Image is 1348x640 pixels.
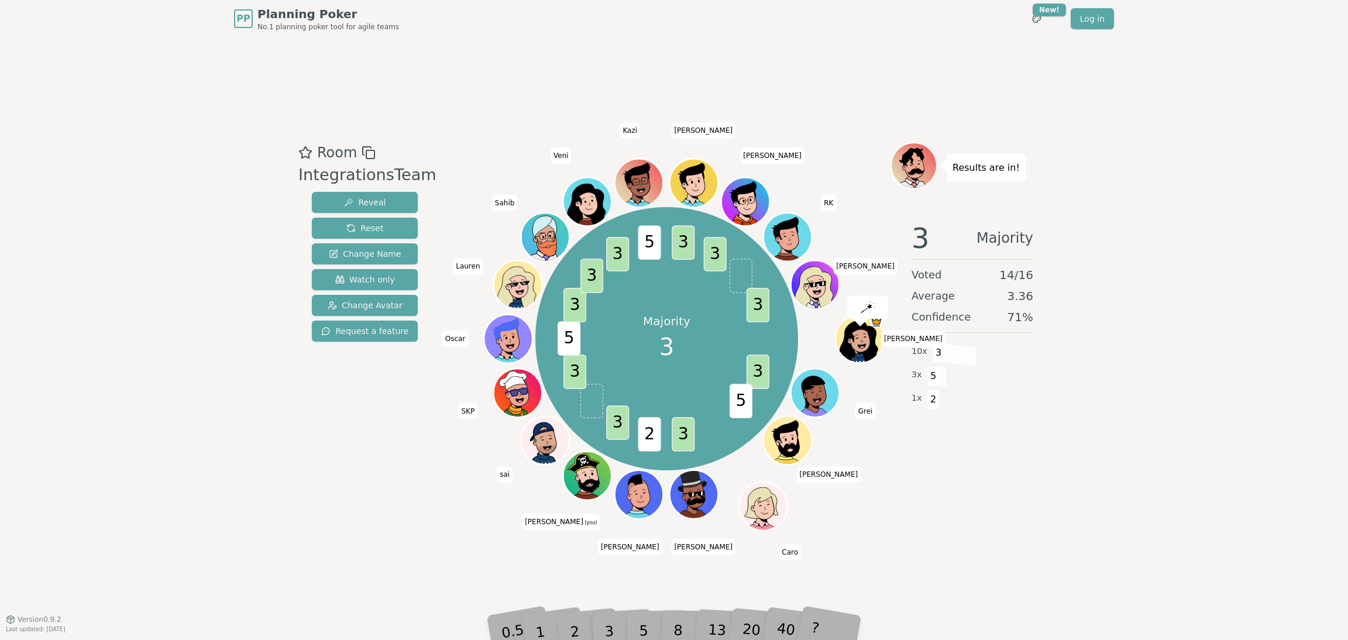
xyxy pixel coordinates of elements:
span: Click to change your name [821,195,836,211]
span: Kate is the host [871,316,883,328]
span: Reveal [344,197,386,208]
span: Change Avatar [328,300,403,311]
span: Click to change your name [796,466,861,483]
span: Click to change your name [598,539,662,555]
span: 3 [672,226,695,260]
span: Change Name [329,248,401,260]
a: PPPlanning PokerNo.1 planning poker tool for agile teams [234,6,399,32]
span: 3 [912,224,930,252]
span: 1 x [912,392,922,405]
span: 71 % [1007,309,1033,325]
span: Request a feature [321,325,408,337]
span: Click to change your name [522,514,600,530]
button: Version0.9.2 [6,615,61,624]
span: Click to change your name [492,195,518,211]
span: Watch only [335,274,395,285]
span: 3 [607,406,630,441]
span: 2 [638,418,661,452]
span: 5 [558,322,581,356]
span: Average [912,288,955,304]
span: 3 [747,288,769,323]
button: Reset [312,218,418,239]
button: Click to change your avatar [565,453,610,498]
button: Request a feature [312,321,418,342]
span: 3.36 [1007,288,1033,304]
p: Majority [643,313,690,329]
span: Confidence [912,309,971,325]
span: Click to change your name [671,122,735,139]
span: (you) [583,520,597,525]
span: 3 [564,355,587,390]
button: Change Name [312,243,418,264]
span: Click to change your name [671,539,735,555]
span: Click to change your name [740,147,804,164]
span: 3 [932,343,945,363]
button: Watch only [312,269,418,290]
span: PP [236,12,250,26]
span: 10 x [912,345,927,358]
div: New! [1033,4,1066,16]
span: Voted [912,267,942,283]
div: IntegrationsTeam [298,163,436,187]
p: Results are in! [952,160,1020,176]
span: Room [317,142,357,163]
span: 3 x [912,369,922,381]
button: Reveal [312,192,418,213]
span: Click to change your name [551,147,572,164]
span: Click to change your name [459,403,478,419]
button: New! [1026,8,1047,29]
span: Click to change your name [779,544,801,560]
span: 3 [607,238,630,272]
span: Majority [976,224,1033,252]
button: Add as favourite [298,142,312,163]
span: Click to change your name [833,258,897,274]
span: Last updated: [DATE] [6,626,66,632]
span: 3 [672,418,695,452]
button: Change Avatar [312,295,418,316]
span: 3 [659,329,674,364]
span: 14 / 16 [999,267,1033,283]
span: Reset [346,222,383,234]
span: 3 [564,288,587,323]
span: Click to change your name [442,331,469,347]
span: 3 [581,259,604,294]
a: Log in [1071,8,1114,29]
img: reveal [861,301,875,313]
span: Click to change your name [453,258,483,274]
span: Version 0.9.2 [18,615,61,624]
span: Click to change your name [855,403,876,419]
span: Click to change your name [881,331,945,347]
span: Click to change your name [620,122,640,139]
span: Planning Poker [257,6,399,22]
span: 2 [927,390,940,410]
span: 3 [747,355,769,390]
span: 5 [638,226,661,260]
span: No.1 planning poker tool for agile teams [257,22,399,32]
span: 5 [730,384,752,419]
span: 3 [704,238,727,272]
span: Click to change your name [497,466,513,483]
span: 5 [927,366,940,386]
